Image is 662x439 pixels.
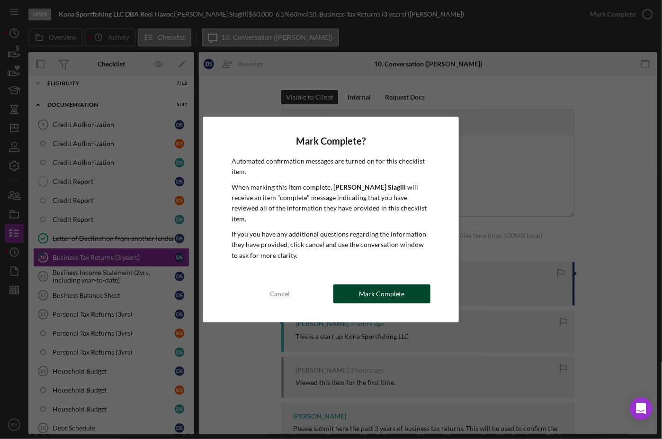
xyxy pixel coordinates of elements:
[232,136,430,146] h4: Mark Complete?
[232,156,430,177] p: Automated confirmation messages are turned on for this checklist item.
[232,284,329,303] button: Cancel
[359,284,405,303] div: Mark Complete
[270,284,290,303] div: Cancel
[333,183,406,191] b: [PERSON_NAME] Slagill
[232,229,430,261] p: If you you have any additional questions regarding the information they have provided, click canc...
[232,182,430,225] p: When marking this item complete, will receive an item "complete" message indicating that you have...
[333,284,430,303] button: Mark Complete
[630,397,653,420] div: Open Intercom Messenger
